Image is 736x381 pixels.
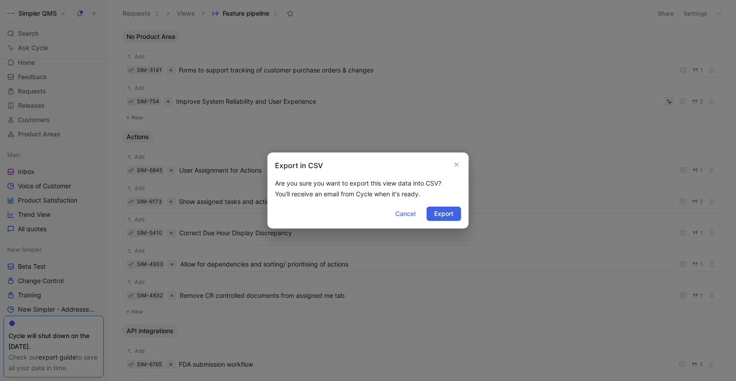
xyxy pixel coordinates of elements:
[427,207,461,221] button: Export
[388,207,423,221] button: Cancel
[395,208,415,219] span: Cancel
[434,208,453,219] span: Export
[275,160,323,171] h2: Export in CSV
[275,178,461,199] div: Are you sure you want to export this view data into CSV? You'll receive an email from Cycle when ...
